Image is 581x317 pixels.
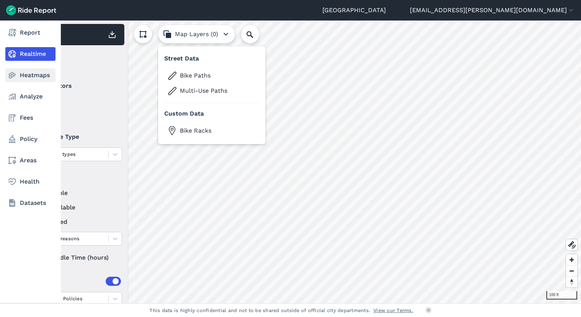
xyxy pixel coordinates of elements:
[31,251,122,265] div: Idle Time (hours)
[410,6,575,15] button: [EMAIL_ADDRESS][PERSON_NAME][DOMAIN_NAME]
[164,69,259,81] button: Bike Paths
[31,111,122,120] label: Lime
[180,71,256,80] span: Bike Paths
[164,109,259,121] h3: Custom Data
[31,75,121,97] summary: Operators
[41,277,121,286] div: Areas
[31,217,122,227] label: reserved
[31,126,121,147] summary: Vehicle Type
[5,68,56,82] a: Heatmaps
[31,167,121,189] summary: Status
[28,49,124,72] div: Filter
[158,25,235,43] button: Map Layers (0)
[566,276,577,287] button: Reset bearing to north
[322,6,386,15] a: [GEOGRAPHIC_DATA]
[546,291,577,300] div: 100 ft
[180,126,256,135] span: Bike Racks
[180,86,256,95] span: Multi-Use Paths
[5,196,56,210] a: Datasets
[164,54,259,66] h3: Street Data
[566,254,577,265] button: Zoom in
[24,21,581,303] canvas: Map
[164,84,259,97] button: Multi-Use Paths
[5,154,56,167] a: Areas
[241,25,271,43] input: Search Location or Vehicles
[31,97,122,106] label: Bird
[566,265,577,276] button: Zoom out
[5,111,56,125] a: Fees
[373,307,413,314] a: View our Terms.
[5,175,56,189] a: Health
[31,271,121,292] summary: Areas
[5,90,56,103] a: Analyze
[164,124,259,136] button: Bike Racks
[5,47,56,61] a: Realtime
[5,132,56,146] a: Policy
[31,203,122,212] label: unavailable
[5,26,56,40] a: Report
[6,5,56,15] img: Ride Report
[31,189,122,198] label: available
